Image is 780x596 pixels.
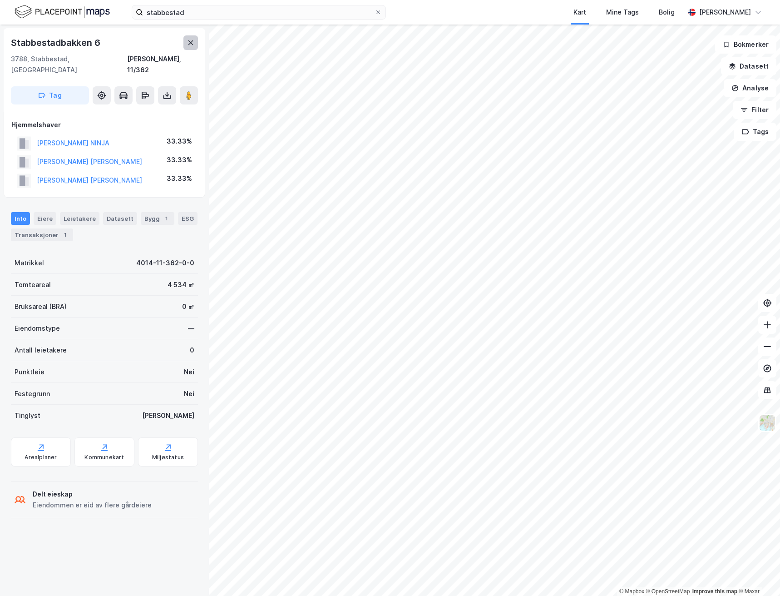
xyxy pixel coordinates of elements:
div: Datasett [103,212,137,225]
img: Z [759,414,776,432]
div: Antall leietakere [15,345,67,356]
div: Eiere [34,212,56,225]
img: logo.f888ab2527a4732fd821a326f86c7f29.svg [15,4,110,20]
div: Stabbestadbakken 6 [11,35,102,50]
div: Bolig [659,7,675,18]
div: Leietakere [60,212,99,225]
div: Tinglyst [15,410,40,421]
a: Mapbox [619,588,644,595]
div: Matrikkel [15,258,44,268]
div: Kart [573,7,586,18]
div: Nei [184,367,194,377]
div: 4014-11-362-0-0 [136,258,194,268]
div: Kommunekart [84,454,124,461]
div: [PERSON_NAME] [142,410,194,421]
a: OpenStreetMap [646,588,690,595]
div: 33.33% [167,136,192,147]
div: Eiendommen er eid av flere gårdeiere [33,500,152,511]
div: 0 ㎡ [182,301,194,312]
button: Analyse [724,79,776,97]
div: Delt eieskap [33,489,152,500]
div: Tomteareal [15,279,51,290]
div: 1 [162,214,171,223]
a: Improve this map [692,588,737,595]
div: Kontrollprogram for chat [735,552,780,596]
div: Nei [184,388,194,399]
input: Søk på adresse, matrikkel, gårdeiere, leietakere eller personer [143,5,375,19]
div: Info [11,212,30,225]
div: ESG [178,212,197,225]
div: Festegrunn [15,388,50,399]
div: Eiendomstype [15,323,60,334]
div: 3788, Stabbestad, [GEOGRAPHIC_DATA] [11,54,127,75]
div: Bygg [141,212,174,225]
div: Bruksareal (BRA) [15,301,67,312]
div: 1 [60,230,69,239]
div: Mine Tags [606,7,639,18]
button: Tags [734,123,776,141]
button: Filter [733,101,776,119]
button: Tag [11,86,89,104]
div: Hjemmelshaver [11,119,197,130]
div: Miljøstatus [152,454,184,461]
div: [PERSON_NAME] [699,7,751,18]
div: Transaksjoner [11,228,73,241]
div: [PERSON_NAME], 11/362 [127,54,198,75]
div: Arealplaner [25,454,57,461]
div: 0 [190,345,194,356]
button: Bokmerker [715,35,776,54]
div: 33.33% [167,154,192,165]
div: 4 534 ㎡ [168,279,194,290]
iframe: Chat Widget [735,552,780,596]
div: Punktleie [15,367,44,377]
button: Datasett [721,57,776,75]
div: — [188,323,194,334]
div: 33.33% [167,173,192,184]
